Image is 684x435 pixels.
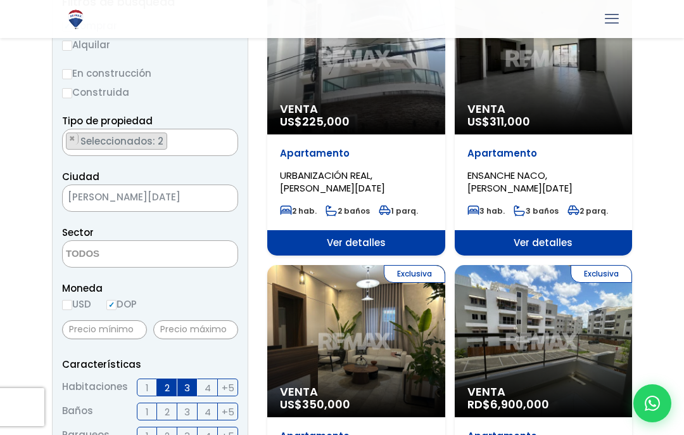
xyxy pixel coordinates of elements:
span: Baños [62,403,93,420]
span: 1 [146,404,149,420]
span: 3 hab. [467,205,505,216]
span: Sector [62,226,94,239]
button: Remove all items [224,133,231,145]
input: En construcción [62,69,72,79]
span: Venta [467,386,620,398]
span: US$ [280,114,350,129]
span: Seleccionados: 2 [79,134,167,148]
span: × [69,133,75,145]
input: Alquilar [62,41,72,51]
span: US$ [280,396,350,412]
span: 225,000 [302,114,350,129]
span: 6,900,000 [490,396,549,412]
span: 2 [165,404,170,420]
span: Venta [280,386,433,398]
label: Alquilar [62,37,238,53]
li: APARTAMENTO [66,133,167,150]
span: Habitaciones [62,379,128,396]
label: En construcción [62,65,238,81]
span: 2 parq. [567,205,608,216]
input: DOP [106,300,117,310]
a: mobile menu [601,8,623,30]
span: 2 baños [326,205,370,216]
label: USD [62,296,91,312]
span: SANTO DOMINGO DE GUZMÁN [63,188,206,206]
p: Apartamento [280,147,433,160]
span: 350,000 [302,396,350,412]
textarea: Search [63,129,70,157]
span: 3 [184,380,190,396]
span: Venta [467,103,620,115]
button: Remove all items [206,188,225,209]
span: SANTO DOMINGO DE GUZMÁN [62,185,238,212]
button: Remove item [66,133,79,145]
input: Precio máximo [153,320,238,339]
span: ENSANCHE NACO, [PERSON_NAME][DATE] [467,169,573,195]
span: +5 [222,404,234,420]
textarea: Search [63,241,186,268]
label: DOP [106,296,137,312]
span: US$ [467,114,530,129]
span: Exclusiva [384,265,445,283]
input: Precio mínimo [62,320,147,339]
span: 4 [205,380,211,396]
span: URBANIZACIÓN REAL, [PERSON_NAME][DATE] [280,169,385,195]
input: USD [62,300,72,310]
span: 1 [146,380,149,396]
p: Características [62,356,238,372]
span: Venta [280,103,433,115]
span: +5 [222,380,234,396]
span: 3 baños [514,205,559,216]
span: Ciudad [62,170,99,183]
span: 1 parq. [379,205,418,216]
span: Ver detalles [455,230,633,256]
span: 3 [184,404,190,420]
p: Apartamento [467,147,620,160]
span: 4 [205,404,211,420]
span: Exclusiva [571,265,632,283]
span: Moneda [62,280,238,296]
span: 2 hab. [280,205,317,216]
label: Construida [62,84,238,100]
img: Logo de REMAX [65,8,87,30]
span: × [224,133,231,145]
input: Construida [62,88,72,98]
span: Tipo de propiedad [62,114,153,127]
span: Ver detalles [267,230,445,256]
span: 2 [165,380,170,396]
span: RD$ [467,396,549,412]
span: 311,000 [490,114,530,129]
span: × [218,193,225,204]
